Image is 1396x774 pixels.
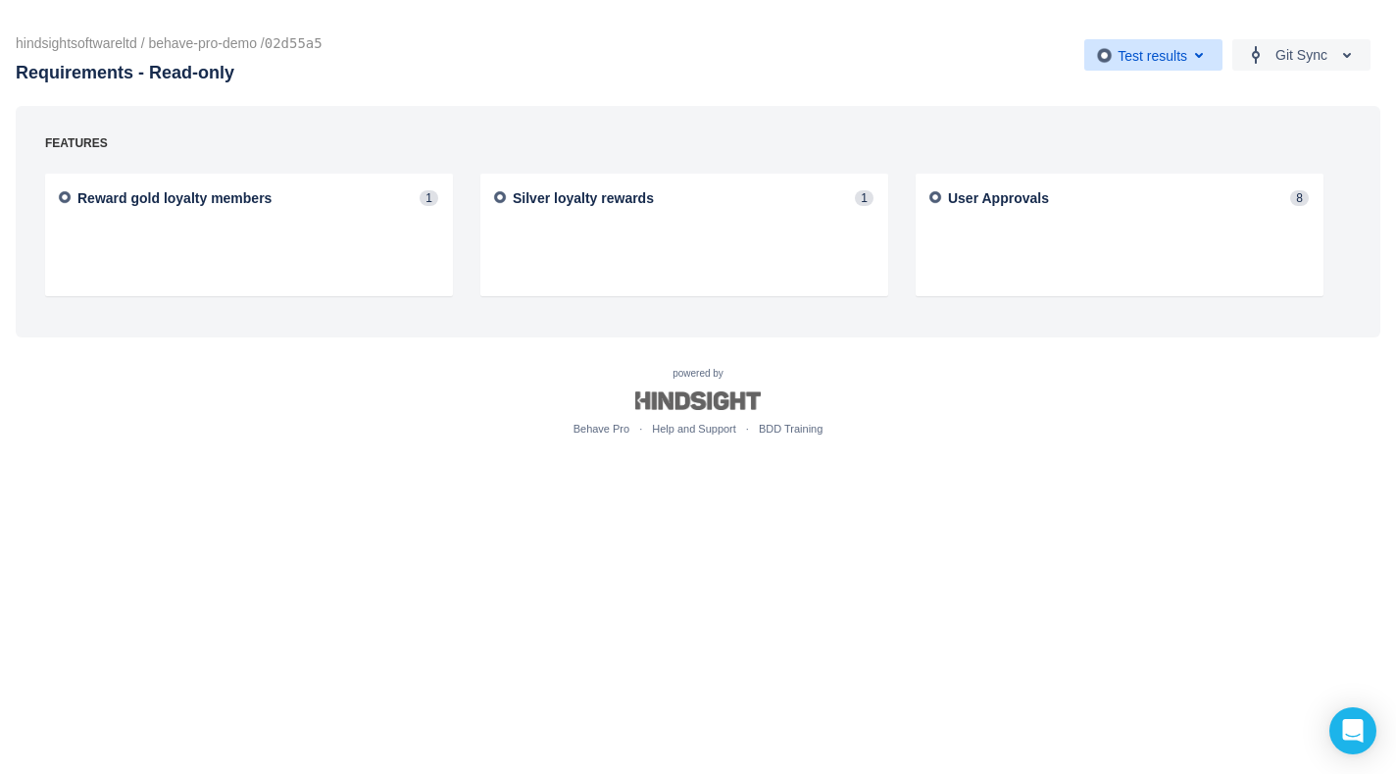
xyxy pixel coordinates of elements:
span: hindsightsoftwareltd / behave-pro-demo / [16,34,460,54]
a: Silver loyalty rewards [513,190,654,206]
span: 8 [1290,190,1309,206]
img: AgwABIgr006M16MAAAAASUVORK5CYII= [55,190,72,204]
span: Test results [1118,47,1187,63]
h3: Requirements - Read-only [16,59,234,86]
a: User Approvals [948,190,1049,206]
button: Test results [1084,39,1222,71]
a: Behave Pro [573,423,629,435]
span: 1 [855,190,873,206]
img: AgwABIgr006M16MAAAAASUVORK5CYII= [1096,47,1113,64]
span: 02d55a5 [265,35,323,51]
div: FEATURES [45,135,1335,152]
img: AgwABIgr006M16MAAAAASUVORK5CYII= [925,190,942,204]
div: Open Intercom Messenger [1329,707,1376,754]
img: AgwABIgr006M16MAAAAASUVORK5CYII= [490,190,507,204]
button: Git Sync [1232,39,1371,71]
a: Reward gold loyalty members [77,190,272,206]
a: Help and Support [652,423,736,435]
span: Git Sync [1275,39,1327,71]
a: BDD Training [759,423,823,435]
span: 1 [420,190,438,206]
